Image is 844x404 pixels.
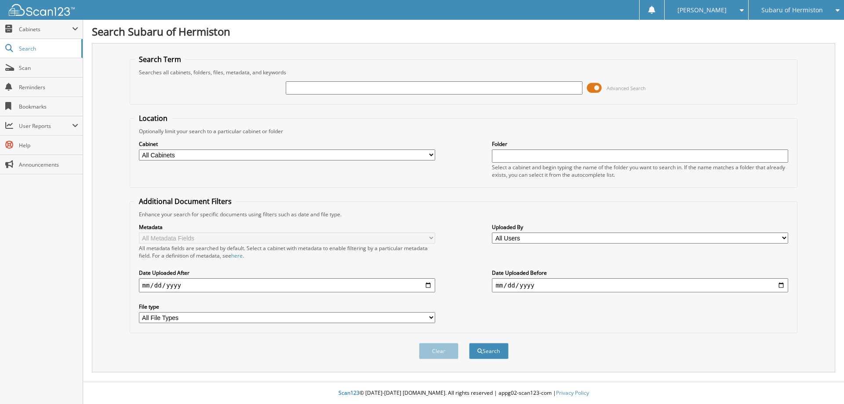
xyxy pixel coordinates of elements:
button: Clear [419,343,458,359]
label: Cabinet [139,140,435,148]
label: Date Uploaded Before [492,269,788,277]
span: User Reports [19,122,72,130]
button: Search [469,343,509,359]
span: Scan123 [338,389,360,397]
span: Help [19,142,78,149]
span: [PERSON_NAME] [677,7,727,13]
div: © [DATE]-[DATE] [DOMAIN_NAME]. All rights reserved | appg02-scan123-com | [83,382,844,404]
span: Cabinets [19,25,72,33]
a: Privacy Policy [556,389,589,397]
span: Bookmarks [19,103,78,110]
label: Metadata [139,223,435,231]
span: Search [19,45,77,52]
label: Folder [492,140,788,148]
label: Date Uploaded After [139,269,435,277]
legend: Search Term [135,55,186,64]
label: Uploaded By [492,223,788,231]
div: Enhance your search for specific documents using filters such as date and file type. [135,211,793,218]
div: Optionally limit your search to a particular cabinet or folder [135,127,793,135]
h1: Search Subaru of Hermiston [92,24,835,39]
div: Select a cabinet and begin typing the name of the folder you want to search in. If the name match... [492,164,788,178]
input: start [139,278,435,292]
div: Searches all cabinets, folders, files, metadata, and keywords [135,69,793,76]
div: All metadata fields are searched by default. Select a cabinet with metadata to enable filtering b... [139,244,435,259]
legend: Additional Document Filters [135,197,236,206]
span: Scan [19,64,78,72]
span: Announcements [19,161,78,168]
span: Advanced Search [607,85,646,91]
label: File type [139,303,435,310]
legend: Location [135,113,172,123]
span: Subaru of Hermiston [761,7,823,13]
input: end [492,278,788,292]
span: Reminders [19,84,78,91]
a: here [231,252,243,259]
img: scan123-logo-white.svg [9,4,75,16]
